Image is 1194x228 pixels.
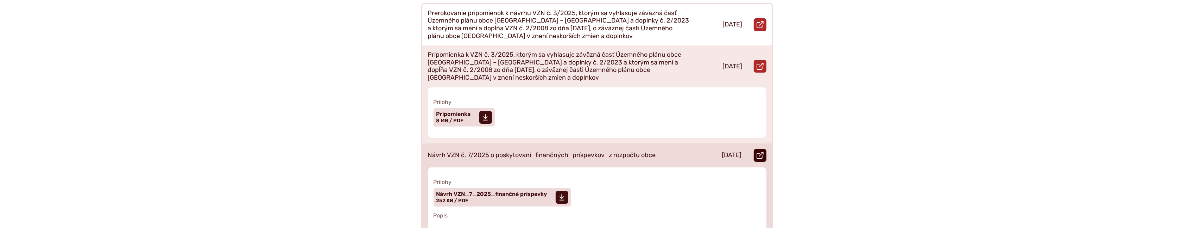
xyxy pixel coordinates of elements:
[436,118,464,124] span: 8 MB / PDF
[723,21,743,29] p: [DATE]
[723,63,743,70] p: [DATE]
[436,191,547,197] span: Návrh VZN_7_2025_finančné príspevky
[434,99,761,105] span: Prílohy
[428,10,690,40] p: Prerokovanie pripomienok k návrhu VZN č. 3/2025, ktorým sa vyhlasuje záväzná časť Územného plánu ...
[428,152,656,159] p: Návrh VZN č. 7/2025 o poskytovaní finančných príspevkov z rozpočtu obce
[434,188,571,207] a: Návrh VZN_7_2025_finančné príspevky 252 KB / PDF
[434,212,761,219] span: Popis
[436,198,469,204] span: 252 KB / PDF
[436,111,471,117] span: Pripomienka
[434,179,761,185] span: Prílohy
[428,51,690,81] p: Pripomienka k VZN č. 3/2025, ktorým sa vyhlasuje záväzná časť Územného plánu obce [GEOGRAPHIC_DAT...
[722,152,742,159] p: [DATE]
[434,108,495,127] a: Pripomienka 8 MB / PDF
